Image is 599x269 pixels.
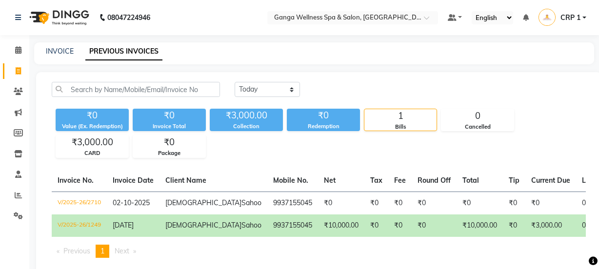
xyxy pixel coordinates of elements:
[412,192,457,214] td: ₹0
[370,176,382,185] span: Tax
[107,4,150,31] b: 08047224946
[85,43,162,60] a: PREVIOUS INVOICES
[133,122,206,131] div: Invoice Total
[503,214,525,237] td: ₹0
[52,82,220,97] input: Search by Name/Mobile/Email/Invoice No
[52,245,586,258] nav: Pagination
[287,109,360,122] div: ₹0
[525,214,576,237] td: ₹3,000.00
[441,123,514,131] div: Cancelled
[273,176,308,185] span: Mobile No.
[133,109,206,122] div: ₹0
[25,4,92,31] img: logo
[115,247,129,255] span: Next
[441,109,514,123] div: 0
[318,192,364,214] td: ₹0
[56,109,129,122] div: ₹0
[63,247,90,255] span: Previous
[418,176,451,185] span: Round Off
[133,149,205,157] div: Package
[58,176,94,185] span: Invoice No.
[100,247,104,255] span: 1
[364,192,388,214] td: ₹0
[394,176,406,185] span: Fee
[525,192,576,214] td: ₹0
[241,198,261,207] span: Sahoo
[457,214,503,237] td: ₹10,000.00
[503,192,525,214] td: ₹0
[241,221,261,230] span: Sahoo
[364,123,437,131] div: Bills
[457,192,503,214] td: ₹0
[509,176,519,185] span: Tip
[56,122,129,131] div: Value (Ex. Redemption)
[388,192,412,214] td: ₹0
[165,176,206,185] span: Client Name
[462,176,479,185] span: Total
[133,135,205,149] div: ₹0
[165,198,241,207] span: [DEMOGRAPHIC_DATA]
[210,122,283,131] div: Collection
[560,13,580,23] span: CRP 1
[531,176,570,185] span: Current Due
[412,214,457,237] td: ₹0
[364,109,437,123] div: 1
[287,122,360,131] div: Redemption
[539,9,556,26] img: CRP 1
[113,198,150,207] span: 02-10-2025
[267,192,318,214] td: 9937155045
[165,221,241,230] span: [DEMOGRAPHIC_DATA]
[56,135,128,149] div: ₹3,000.00
[364,214,388,237] td: ₹0
[267,214,318,237] td: 9937155045
[324,176,336,185] span: Net
[388,214,412,237] td: ₹0
[52,214,107,237] td: V/2025-26/1249
[56,149,128,157] div: CARD
[52,192,107,214] td: V/2025-26/2710
[46,47,74,56] a: INVOICE
[318,214,364,237] td: ₹10,000.00
[113,221,134,230] span: [DATE]
[210,109,283,122] div: ₹3,000.00
[113,176,154,185] span: Invoice Date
